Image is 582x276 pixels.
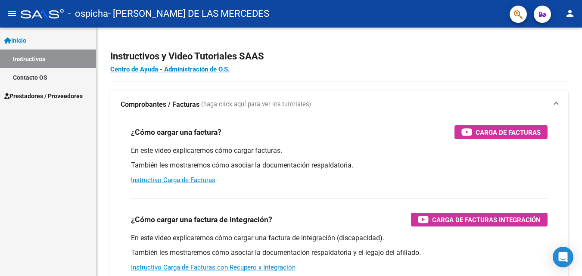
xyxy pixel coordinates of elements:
[131,264,296,271] a: Instructivo Carga de Facturas con Recupero x Integración
[121,100,199,109] strong: Comprobantes / Facturas
[454,125,548,139] button: Carga de Facturas
[411,213,548,226] button: Carga de Facturas Integración
[68,4,108,23] span: - ospicha
[131,126,221,138] h3: ¿Cómo cargar una factura?
[131,248,548,257] p: También les mostraremos cómo asociar la documentación respaldatoria y el legajo del afiliado.
[131,233,548,243] p: En este video explicaremos cómo cargar una factura de integración (discapacidad).
[131,146,548,155] p: En este video explicaremos cómo cargar facturas.
[476,127,541,138] span: Carga de Facturas
[110,48,568,65] h2: Instructivos y Video Tutoriales SAAS
[7,8,17,19] mat-icon: menu
[4,91,83,101] span: Prestadores / Proveedores
[565,8,575,19] mat-icon: person
[131,214,272,226] h3: ¿Cómo cargar una factura de integración?
[110,91,568,118] mat-expansion-panel-header: Comprobantes / Facturas (haga click aquí para ver los tutoriales)
[553,247,573,267] div: Open Intercom Messenger
[432,214,541,225] span: Carga de Facturas Integración
[201,100,311,109] span: (haga click aquí para ver los tutoriales)
[131,176,215,184] a: Instructivo Carga de Facturas
[108,4,269,23] span: - [PERSON_NAME] DE LAS MERCEDES
[4,36,26,45] span: Inicio
[131,161,548,170] p: También les mostraremos cómo asociar la documentación respaldatoria.
[110,65,230,73] a: Centro de Ayuda - Administración de O.S.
